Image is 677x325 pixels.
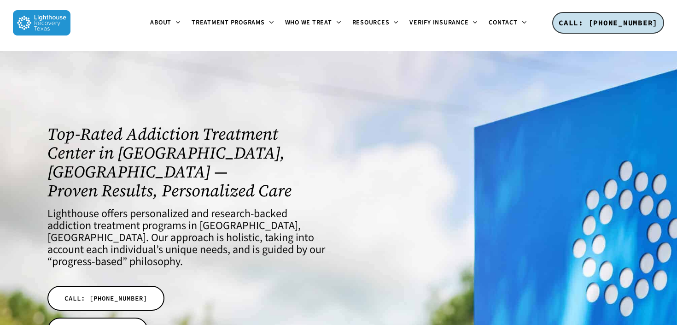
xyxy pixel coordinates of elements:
span: Contact [489,18,517,27]
a: Verify Insurance [404,19,483,27]
a: CALL: [PHONE_NUMBER] [552,12,664,34]
span: Verify Insurance [409,18,468,27]
a: Resources [347,19,404,27]
a: Treatment Programs [186,19,280,27]
a: progress-based [52,254,123,270]
a: Contact [483,19,532,27]
span: Treatment Programs [192,18,265,27]
a: Who We Treat [280,19,347,27]
span: CALL: [PHONE_NUMBER] [64,294,147,303]
h4: Lighthouse offers personalized and research-backed addiction treatment programs in [GEOGRAPHIC_DA... [47,208,327,268]
img: Lighthouse Recovery Texas [13,10,70,35]
span: Who We Treat [285,18,332,27]
a: About [145,19,186,27]
span: About [150,18,171,27]
span: CALL: [PHONE_NUMBER] [559,18,658,27]
span: Resources [352,18,390,27]
a: CALL: [PHONE_NUMBER] [47,286,164,311]
h1: Top-Rated Addiction Treatment Center in [GEOGRAPHIC_DATA], [GEOGRAPHIC_DATA] — Proven Results, Pe... [47,124,327,200]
